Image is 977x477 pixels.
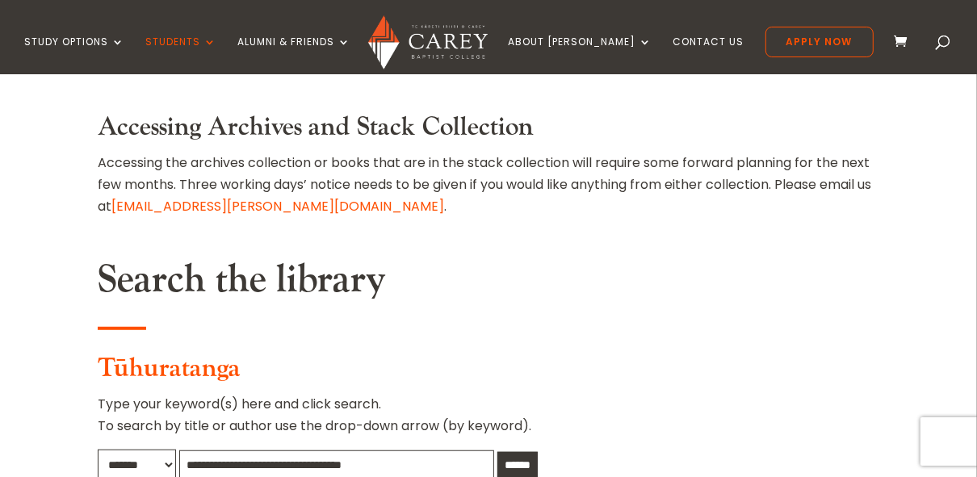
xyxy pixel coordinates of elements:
a: Study Options [24,36,124,74]
a: Contact Us [673,36,744,74]
h3: Tūhuratanga [98,354,879,392]
a: Alumni & Friends [237,36,350,74]
h3: Accessing Archives and Stack Collection [98,112,879,151]
p: Accessing the archives collection or books that are in the stack collection will require some for... [98,152,879,218]
a: Students [145,36,216,74]
p: Type your keyword(s) here and click search. To search by title or author use the drop-down arrow ... [98,393,879,450]
h2: Search the library [98,257,879,312]
img: Carey Baptist College [368,15,487,69]
a: [EMAIL_ADDRESS][PERSON_NAME][DOMAIN_NAME] [111,197,444,215]
a: Apply Now [765,27,874,57]
a: About [PERSON_NAME] [509,36,652,74]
